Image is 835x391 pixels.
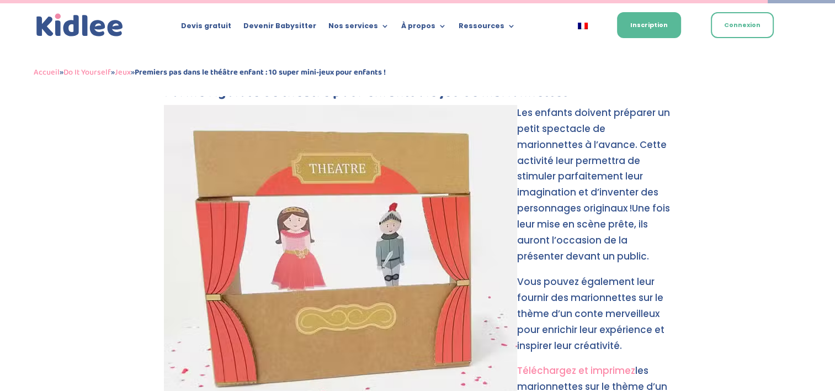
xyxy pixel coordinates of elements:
[34,11,126,40] img: logo_kidlee_bleu
[115,66,131,79] a: Jeux
[34,11,126,40] a: Kidlee Logo
[578,23,588,29] img: Français
[181,22,231,34] a: Devis gratuit
[711,12,774,38] a: Connexion
[617,12,681,38] a: Inscription
[34,66,386,79] span: » » »
[459,22,515,34] a: Ressources
[517,364,635,377] a: Téléchargez et imprimez
[243,22,316,34] a: Devenir Babysitter
[63,66,111,79] a: Do It Yourself
[135,66,386,79] strong: Premiers pas dans le théâtre enfant : 10 super mini-jeux pour enfants !
[401,22,446,34] a: À propos
[328,22,389,34] a: Nos services
[34,66,60,79] a: Accueil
